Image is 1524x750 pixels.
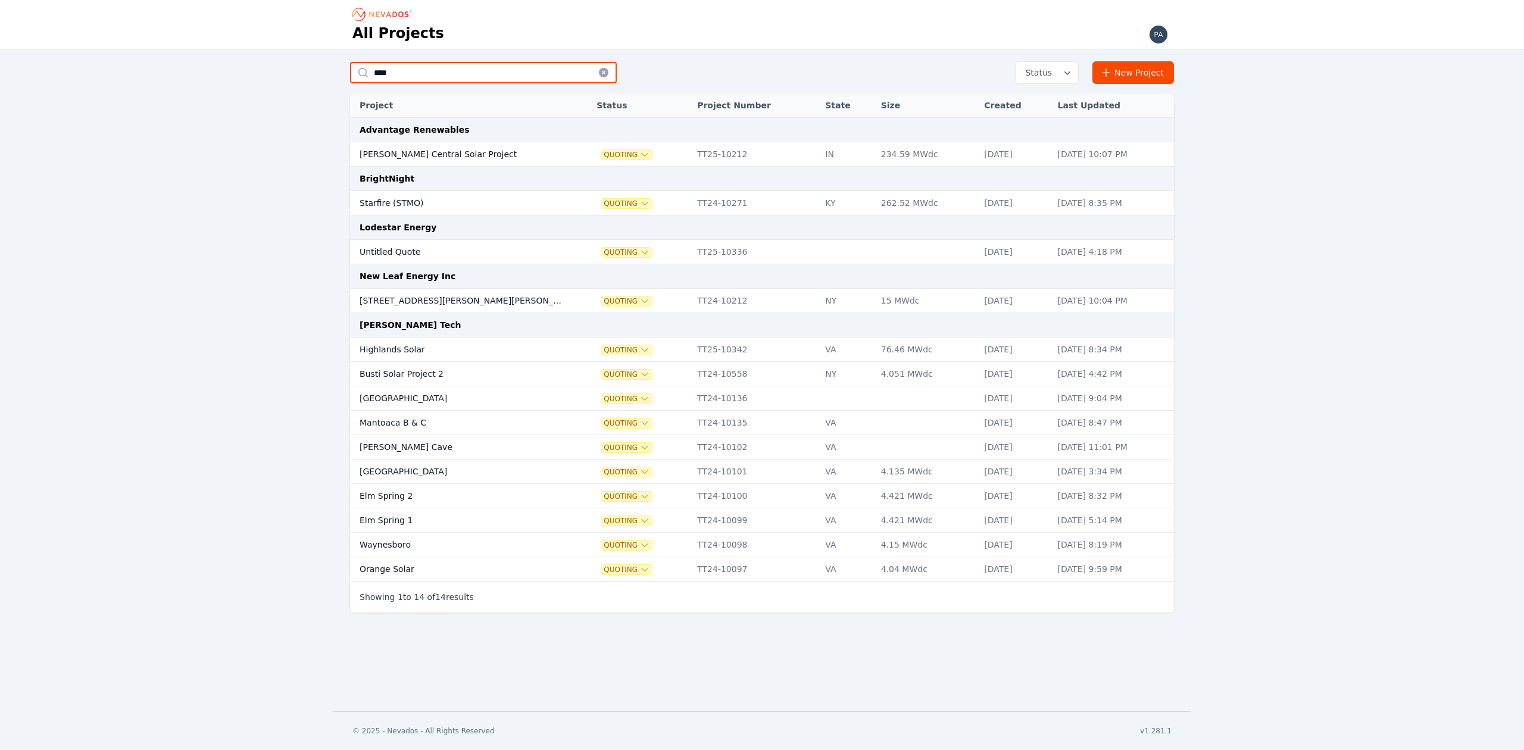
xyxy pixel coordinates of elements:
[691,557,819,582] td: TT24-10097
[350,313,1174,337] td: [PERSON_NAME] Tech
[601,296,652,306] button: Quoting
[978,337,1051,362] td: [DATE]
[350,167,1174,191] td: BrightNight
[350,264,1174,289] td: New Leaf Energy Inc
[1052,386,1174,411] td: [DATE] 9:04 PM
[691,93,819,118] th: Project Number
[691,142,819,167] td: TT25-10212
[601,345,652,355] button: Quoting
[350,557,1174,582] tr: Orange SolarQuotingTT24-10097VA4.04 MWdc[DATE][DATE] 9:59 PM
[691,386,819,411] td: TT24-10136
[601,248,652,257] button: Quoting
[978,508,1051,533] td: [DATE]
[819,460,875,484] td: VA
[601,443,652,452] span: Quoting
[819,533,875,557] td: VA
[601,394,652,404] button: Quoting
[691,337,819,362] td: TT25-10342
[350,386,573,411] td: [GEOGRAPHIC_DATA]
[601,565,652,574] span: Quoting
[350,386,1174,411] tr: [GEOGRAPHIC_DATA]QuotingTT24-10136[DATE][DATE] 9:04 PM
[875,289,979,313] td: 15 MWdc
[360,591,474,603] p: Showing to of results
[978,557,1051,582] td: [DATE]
[601,199,652,208] button: Quoting
[350,240,1174,264] tr: Untitled QuoteQuotingTT25-10336[DATE][DATE] 4:18 PM
[875,337,979,362] td: 76.46 MWdc
[414,592,424,602] span: 14
[601,492,652,501] button: Quoting
[350,142,1174,167] tr: [PERSON_NAME] Central Solar ProjectQuotingTT25-10212IN234.59 MWdc[DATE][DATE] 10:07 PM
[350,362,573,386] td: Busti Solar Project 2
[978,362,1051,386] td: [DATE]
[1052,484,1174,508] td: [DATE] 8:32 PM
[978,435,1051,460] td: [DATE]
[601,540,652,550] button: Quoting
[1052,240,1174,264] td: [DATE] 4:18 PM
[350,484,573,508] td: Elm Spring 2
[350,411,1174,435] tr: Mantoaca B & CQuotingTT24-10135VA[DATE][DATE] 8:47 PM
[1052,337,1174,362] td: [DATE] 8:34 PM
[978,460,1051,484] td: [DATE]
[819,93,875,118] th: State
[350,337,1174,362] tr: Highlands SolarQuotingTT25-10342VA76.46 MWdc[DATE][DATE] 8:34 PM
[398,592,403,602] span: 1
[875,362,979,386] td: 4.051 MWdc
[350,191,1174,215] tr: Starfire (STMO)QuotingTT24-10271KY262.52 MWdc[DATE][DATE] 8:35 PM
[350,240,573,264] td: Untitled Quote
[691,191,819,215] td: TT24-10271
[1052,460,1174,484] td: [DATE] 3:34 PM
[978,386,1051,411] td: [DATE]
[978,533,1051,557] td: [DATE]
[875,533,979,557] td: 4.15 MWdc
[819,411,875,435] td: VA
[691,289,819,313] td: TT24-10212
[691,411,819,435] td: TT24-10135
[350,337,573,362] td: Highlands Solar
[819,142,875,167] td: IN
[978,411,1051,435] td: [DATE]
[819,508,875,533] td: VA
[819,362,875,386] td: NY
[691,460,819,484] td: TT24-10101
[819,289,875,313] td: NY
[350,460,1174,484] tr: [GEOGRAPHIC_DATA]QuotingTT24-10101VA4.135 MWdc[DATE][DATE] 3:34 PM
[350,508,1174,533] tr: Elm Spring 1QuotingTT24-10099VA4.421 MWdc[DATE][DATE] 5:14 PM
[819,337,875,362] td: VA
[1020,67,1052,79] span: Status
[978,142,1051,167] td: [DATE]
[1052,411,1174,435] td: [DATE] 8:47 PM
[350,118,1174,142] td: Advantage Renewables
[350,533,1174,557] tr: WaynesboroQuotingTT24-10098VA4.15 MWdc[DATE][DATE] 8:19 PM
[691,435,819,460] td: TT24-10102
[1016,62,1078,83] button: Status
[819,191,875,215] td: KY
[691,508,819,533] td: TT24-10099
[978,191,1051,215] td: [DATE]
[350,435,573,460] td: [PERSON_NAME] Cave
[1052,191,1174,215] td: [DATE] 8:35 PM
[691,362,819,386] td: TT24-10558
[1052,93,1174,118] th: Last Updated
[350,289,1174,313] tr: [STREET_ADDRESS][PERSON_NAME][PERSON_NAME]QuotingTT24-10212NY15 MWdc[DATE][DATE] 10:04 PM
[1052,557,1174,582] td: [DATE] 9:59 PM
[978,240,1051,264] td: [DATE]
[875,191,979,215] td: 262.52 MWdc
[435,592,446,602] span: 14
[601,516,652,526] button: Quoting
[601,418,652,428] button: Quoting
[601,150,652,160] button: Quoting
[875,508,979,533] td: 4.421 MWdc
[1052,533,1174,557] td: [DATE] 8:19 PM
[350,142,573,167] td: [PERSON_NAME] Central Solar Project
[875,557,979,582] td: 4.04 MWdc
[1149,25,1168,44] img: paul.mcmillan@nevados.solar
